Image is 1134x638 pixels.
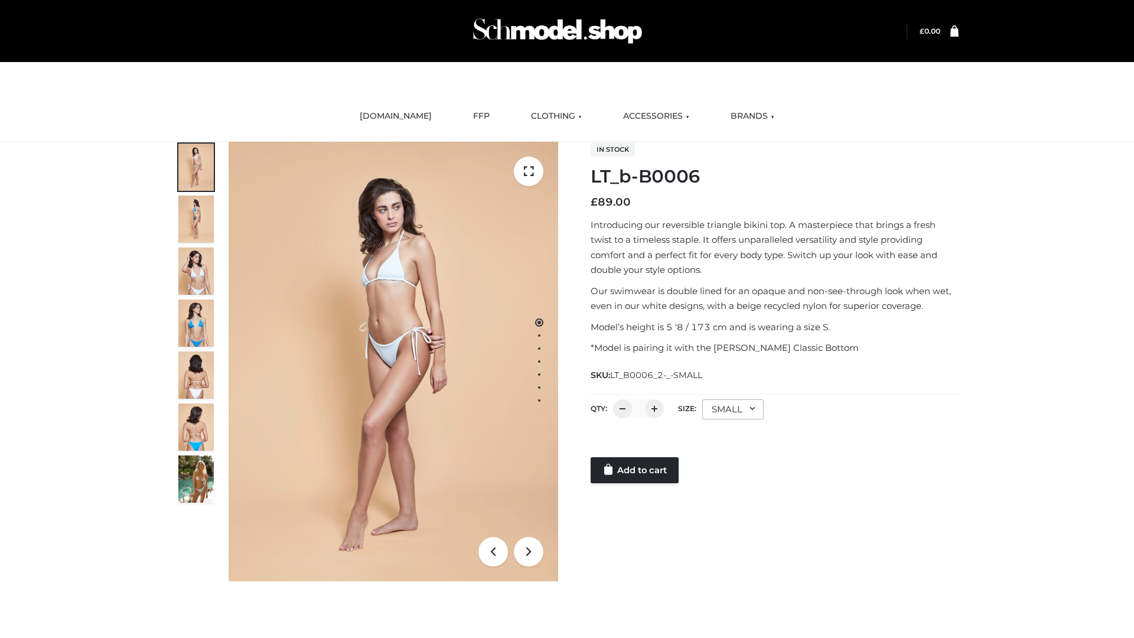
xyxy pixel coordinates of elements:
[591,340,959,356] p: *Model is pairing it with the [PERSON_NAME] Classic Bottom
[591,320,959,335] p: Model’s height is 5 ‘8 / 173 cm and is wearing a size S.
[722,103,783,129] a: BRANDS
[178,144,214,191] img: ArielClassicBikiniTop_CloudNine_AzureSky_OW114ECO_1-scaled.jpg
[469,8,646,54] img: Schmodel Admin 964
[920,27,940,35] a: £0.00
[920,27,924,35] span: £
[678,404,696,413] label: Size:
[702,399,764,419] div: SMALL
[591,166,959,187] h1: LT_b-B0006
[610,370,702,380] span: LT_B0006_2-_-SMALL
[591,196,598,209] span: £
[464,103,498,129] a: FFP
[591,196,631,209] bdi: 89.00
[614,103,698,129] a: ACCESSORIES
[591,457,679,483] a: Add to cart
[920,27,940,35] bdi: 0.00
[178,196,214,243] img: ArielClassicBikiniTop_CloudNine_AzureSky_OW114ECO_2-scaled.jpg
[178,455,214,503] img: Arieltop_CloudNine_AzureSky2.jpg
[178,351,214,399] img: ArielClassicBikiniTop_CloudNine_AzureSky_OW114ECO_7-scaled.jpg
[591,142,635,157] span: In stock
[178,300,214,347] img: ArielClassicBikiniTop_CloudNine_AzureSky_OW114ECO_4-scaled.jpg
[229,142,558,581] img: ArielClassicBikiniTop_CloudNine_AzureSky_OW114ECO_1
[591,217,959,278] p: Introducing our reversible triangle bikini top. A masterpiece that brings a fresh twist to a time...
[522,103,591,129] a: CLOTHING
[351,103,441,129] a: [DOMAIN_NAME]
[591,404,607,413] label: QTY:
[178,403,214,451] img: ArielClassicBikiniTop_CloudNine_AzureSky_OW114ECO_8-scaled.jpg
[591,284,959,314] p: Our swimwear is double lined for an opaque and non-see-through look when wet, even in our white d...
[591,368,703,382] span: SKU:
[178,248,214,295] img: ArielClassicBikiniTop_CloudNine_AzureSky_OW114ECO_3-scaled.jpg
